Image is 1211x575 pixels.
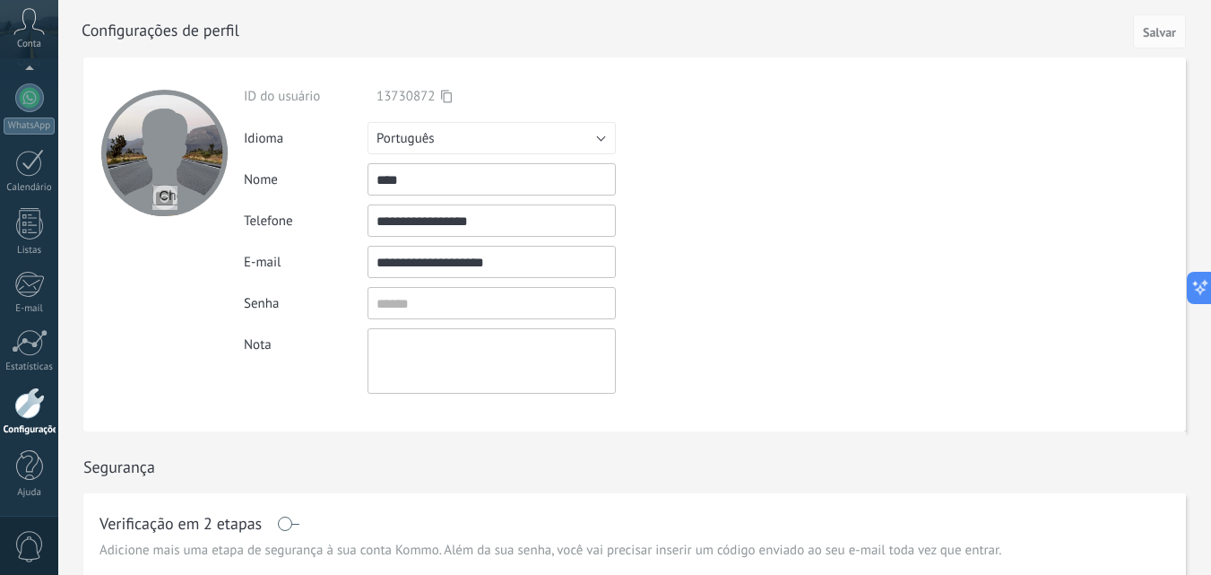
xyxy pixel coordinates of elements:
div: Calendário [4,182,56,194]
div: E-mail [4,303,56,315]
div: Nota [244,328,368,353]
button: Português [368,122,616,154]
span: Conta [17,39,41,50]
h1: Verificação em 2 etapas [99,517,262,531]
span: Adicione mais uma etapa de segurança à sua conta Kommo. Além da sua senha, você vai precisar inse... [99,542,1001,560]
div: Ajuda [4,487,56,499]
div: Estatísticas [4,362,56,373]
div: WhatsApp [4,118,55,135]
div: Configurações [4,424,56,436]
h1: Segurança [83,457,155,477]
span: Português [376,130,435,147]
div: ID do usuário [244,88,368,105]
span: 13730872 [376,88,435,105]
div: Telefone [244,213,368,230]
button: Salvar [1133,14,1186,48]
div: Nome [244,171,368,188]
div: E-mail [244,254,368,271]
div: Idioma [244,130,368,147]
span: Salvar [1143,26,1176,39]
div: Listas [4,245,56,257]
div: Senha [244,295,368,312]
